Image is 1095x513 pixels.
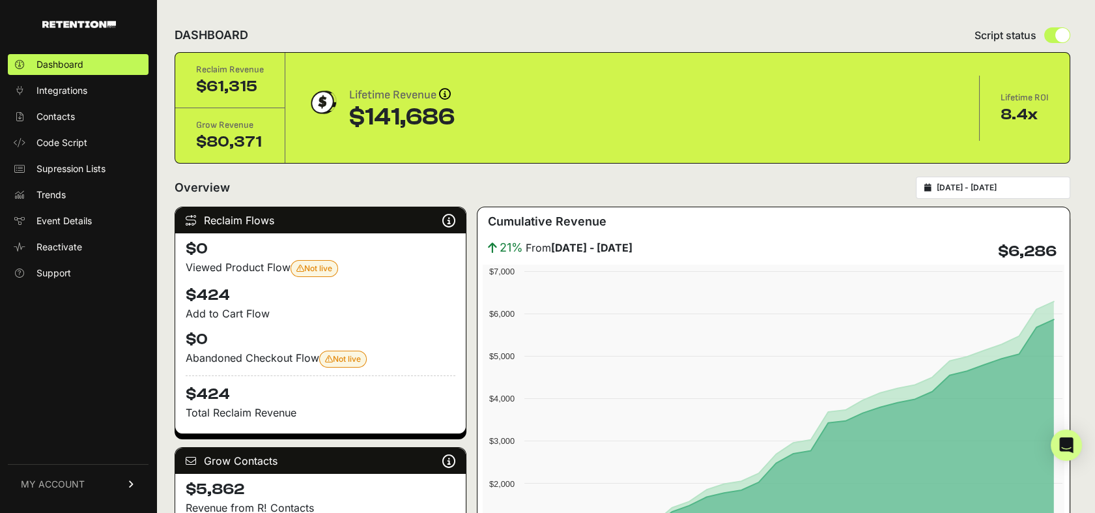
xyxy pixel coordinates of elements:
[489,479,515,489] text: $2,000
[489,436,515,446] text: $3,000
[8,158,149,179] a: Supression Lists
[175,26,248,44] h2: DASHBOARD
[186,306,455,321] div: Add to Cart Flow
[36,58,83,71] span: Dashboard
[186,375,455,405] h4: $424
[325,354,361,364] span: Not live
[36,214,92,227] span: Event Details
[36,162,106,175] span: Supression Lists
[196,119,264,132] div: Grow Revenue
[175,207,466,233] div: Reclaim Flows
[36,110,75,123] span: Contacts
[488,213,606,231] h3: Cumulative Revenue
[489,394,515,403] text: $4,000
[175,448,466,474] div: Grow Contacts
[349,104,455,130] div: $141,686
[8,237,149,257] a: Reactivate
[8,106,149,127] a: Contacts
[1051,430,1082,461] div: Open Intercom Messenger
[489,267,515,276] text: $7,000
[36,136,87,149] span: Code Script
[186,239,455,259] h4: $0
[8,184,149,205] a: Trends
[186,350,455,368] div: Abandoned Checkout Flow
[1001,104,1049,125] div: 8.4x
[489,351,515,361] text: $5,000
[8,464,149,504] a: MY ACCOUNT
[8,80,149,101] a: Integrations
[36,241,82,254] span: Reactivate
[186,405,455,420] p: Total Reclaim Revenue
[8,211,149,231] a: Event Details
[306,86,339,119] img: dollar-coin-05c43ed7efb7bc0c12610022525b4bbbb207c7efeef5aecc26f025e68dcafac9.png
[296,263,332,273] span: Not live
[196,63,264,76] div: Reclaim Revenue
[489,309,515,319] text: $6,000
[36,84,87,97] span: Integrations
[8,54,149,75] a: Dashboard
[186,479,455,500] h4: $5,862
[186,259,455,277] div: Viewed Product Flow
[500,239,523,257] span: 21%
[21,478,85,491] span: MY ACCOUNT
[8,263,149,284] a: Support
[998,241,1057,262] h4: $6,286
[36,267,71,280] span: Support
[196,132,264,153] div: $80,371
[36,188,66,201] span: Trends
[42,21,116,28] img: Retention.com
[551,241,633,254] strong: [DATE] - [DATE]
[974,27,1036,43] span: Script status
[1001,91,1049,104] div: Lifetime ROI
[186,285,455,306] h4: $424
[8,132,149,153] a: Code Script
[526,240,633,256] span: From
[349,86,455,104] div: Lifetime Revenue
[175,179,230,197] h2: Overview
[196,76,264,97] div: $61,315
[186,329,455,350] h4: $0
